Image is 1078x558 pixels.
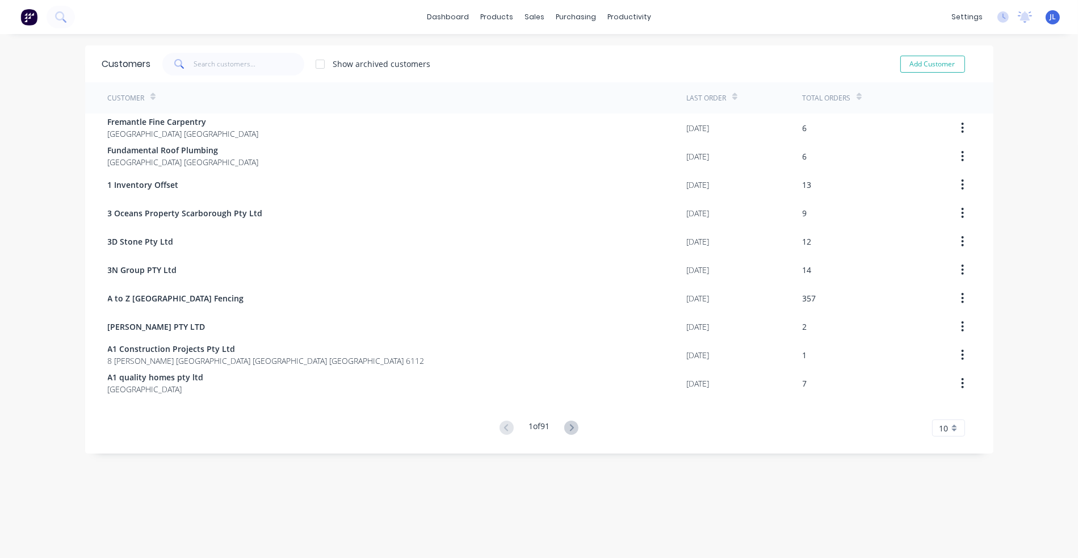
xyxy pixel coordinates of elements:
[108,144,259,156] span: Fundamental Roof Plumbing
[803,150,807,162] div: 6
[687,377,710,389] div: [DATE]
[108,236,174,247] span: 3D Stone Pty Ltd
[20,9,37,26] img: Factory
[803,179,812,191] div: 13
[333,58,431,70] div: Show archived customers
[687,179,710,191] div: [DATE]
[108,343,425,355] span: A1 Construction Projects Pty Ltd
[550,9,602,26] div: purchasing
[108,371,204,383] span: A1 quality homes pty ltd
[803,122,807,134] div: 6
[687,264,710,276] div: [DATE]
[421,9,475,26] a: dashboard
[687,207,710,219] div: [DATE]
[803,236,812,247] div: 12
[108,383,204,395] span: [GEOGRAPHIC_DATA]
[108,116,259,128] span: Fremantle Fine Carpentry
[803,93,851,103] div: Total Orders
[946,9,988,26] div: settings
[108,128,259,140] span: [GEOGRAPHIC_DATA] [GEOGRAPHIC_DATA]
[803,321,807,333] div: 2
[687,236,710,247] div: [DATE]
[108,321,205,333] span: [PERSON_NAME] PTY LTD
[194,53,304,75] input: Search customers...
[1050,12,1056,22] span: JL
[108,179,179,191] span: 1 Inventory Offset
[108,355,425,367] span: 8 [PERSON_NAME] [GEOGRAPHIC_DATA] [GEOGRAPHIC_DATA] [GEOGRAPHIC_DATA] 6112
[108,292,244,304] span: A to Z [GEOGRAPHIC_DATA] Fencing
[803,349,807,361] div: 1
[519,9,550,26] div: sales
[108,207,263,219] span: 3 Oceans Property Scarborough Pty Ltd
[108,264,177,276] span: 3N Group PTY Ltd
[687,150,710,162] div: [DATE]
[528,420,550,437] div: 1 of 91
[803,264,812,276] div: 14
[687,292,710,304] div: [DATE]
[939,422,949,434] span: 10
[475,9,519,26] div: products
[687,321,710,333] div: [DATE]
[602,9,657,26] div: productivity
[108,93,145,103] div: Customer
[687,349,710,361] div: [DATE]
[803,377,807,389] div: 7
[687,93,727,103] div: Last Order
[687,122,710,134] div: [DATE]
[900,56,965,73] button: Add Customer
[108,156,259,168] span: [GEOGRAPHIC_DATA] [GEOGRAPHIC_DATA]
[803,292,816,304] div: 357
[102,57,151,71] div: Customers
[803,207,807,219] div: 9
